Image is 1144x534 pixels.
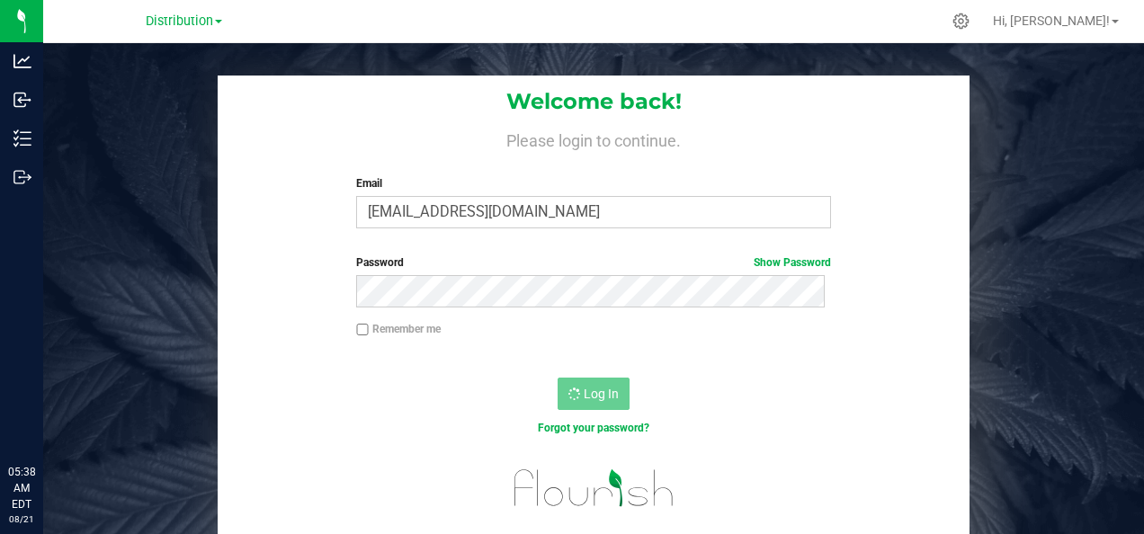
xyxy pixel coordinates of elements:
[218,90,970,113] h1: Welcome back!
[993,13,1110,28] span: Hi, [PERSON_NAME]!
[356,324,369,336] input: Remember me
[538,422,649,434] a: Forgot your password?
[950,13,972,30] div: Manage settings
[558,378,630,410] button: Log In
[356,256,404,269] span: Password
[8,512,35,526] p: 08/21
[500,456,688,521] img: flourish_logo.svg
[13,129,31,147] inline-svg: Inventory
[8,464,35,512] p: 05:38 AM EDT
[218,129,970,150] h4: Please login to continue.
[584,387,619,401] span: Log In
[146,13,213,29] span: Distribution
[356,321,441,337] label: Remember me
[754,256,831,269] a: Show Password
[13,52,31,70] inline-svg: Analytics
[13,91,31,109] inline-svg: Inbound
[13,168,31,186] inline-svg: Outbound
[356,175,830,191] label: Email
